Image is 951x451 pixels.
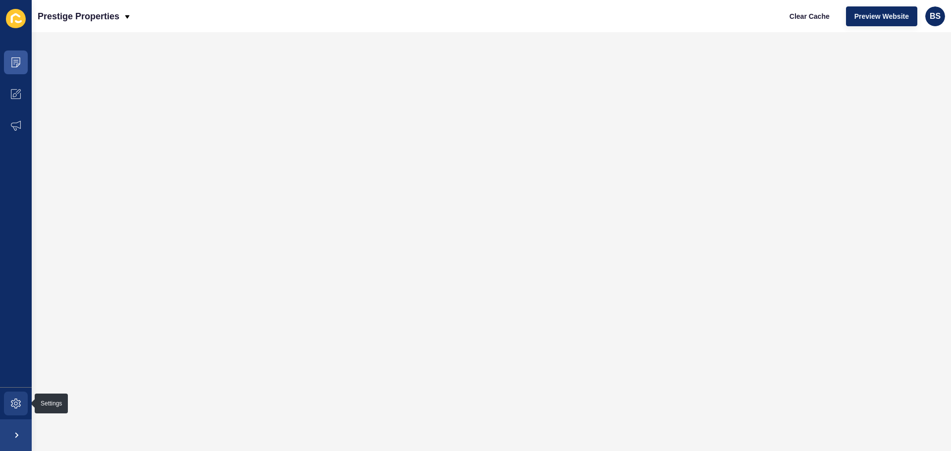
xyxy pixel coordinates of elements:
button: Preview Website [846,6,917,26]
span: BS [930,11,941,21]
span: Preview Website [854,11,909,21]
p: Prestige Properties [38,4,119,29]
div: Settings [41,400,62,407]
span: Clear Cache [790,11,830,21]
button: Clear Cache [781,6,838,26]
